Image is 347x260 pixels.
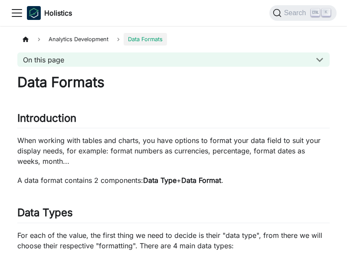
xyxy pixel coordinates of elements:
kbd: K [322,9,331,16]
strong: Data Format [181,176,221,185]
button: Toggle navigation bar [10,6,23,19]
span: Search [282,9,311,17]
h2: Introduction [17,112,330,128]
h2: Data Types [17,206,330,223]
p: A data format contains 2 components: + . [17,175,330,185]
span: Data Formats [124,33,167,45]
nav: Breadcrumbs [17,33,330,45]
h1: Data Formats [17,74,330,91]
p: When working with tables and charts, you have options to format your data field to suit your disp... [17,135,330,166]
a: Home page [17,33,34,45]
b: Holistics [44,8,72,18]
img: Holistics [27,6,41,20]
strong: Data Type [143,176,177,185]
button: Search (Ctrl+K) [269,5,337,21]
button: On this page [17,52,330,67]
a: HolisticsHolistics [27,6,72,20]
span: Analytics Development [44,33,113,45]
p: For each of the value, the first thing we need to decide is their "data type", from there we will... [17,230,330,251]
